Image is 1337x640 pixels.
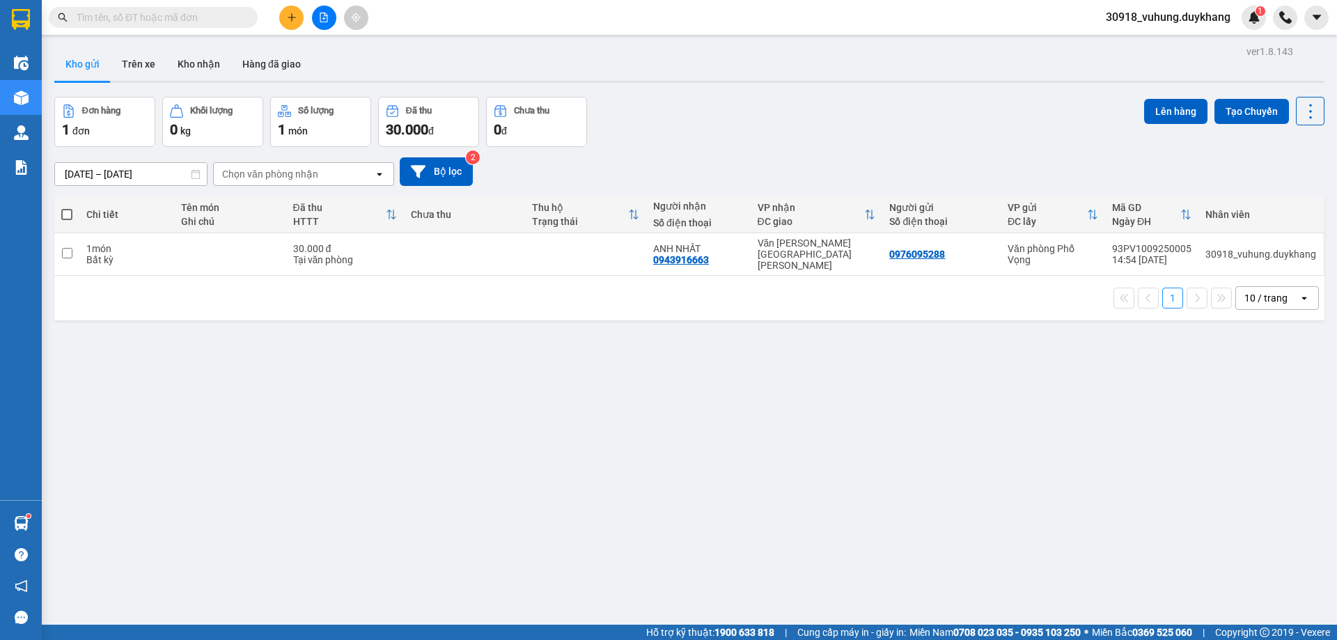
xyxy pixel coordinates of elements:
div: Ngày ĐH [1112,216,1180,227]
span: đơn [72,125,90,136]
div: Thu hộ [532,202,628,213]
div: ĐC lấy [1008,216,1087,227]
span: notification [15,579,28,593]
div: 0976095288 [889,249,945,260]
div: Khối lượng [190,106,233,116]
div: Chi tiết [86,209,167,220]
svg: open [1299,292,1310,304]
span: caret-down [1311,11,1323,24]
th: Toggle SortBy [1105,196,1198,233]
sup: 2 [466,150,480,164]
div: 1 món [86,243,167,254]
button: aim [344,6,368,30]
div: VP nhận [758,202,865,213]
button: Chưa thu0đ [486,97,587,147]
div: HTTT [293,216,386,227]
div: 10 / trang [1244,291,1288,305]
span: ⚪️ [1084,630,1088,635]
button: Số lượng1món [270,97,371,147]
div: Tên món [181,202,279,213]
span: question-circle [15,548,28,561]
div: Số lượng [298,106,334,116]
img: warehouse-icon [14,91,29,105]
button: Lên hàng [1144,99,1207,124]
button: Kho nhận [166,47,231,81]
button: Hàng đã giao [231,47,312,81]
div: Ghi chú [181,216,279,227]
div: Chưa thu [514,106,549,116]
span: 30918_vuhung.duykhang [1095,8,1242,26]
div: Đơn hàng [82,106,120,116]
button: file-add [312,6,336,30]
sup: 1 [1256,6,1265,16]
div: Bất kỳ [86,254,167,265]
div: Số điện thoại [653,217,744,228]
button: Khối lượng0kg [162,97,263,147]
img: icon-new-feature [1248,11,1260,24]
img: solution-icon [14,160,29,175]
span: message [15,611,28,624]
span: 1 [62,121,70,138]
button: Đã thu30.000đ [378,97,479,147]
span: kg [180,125,191,136]
th: Toggle SortBy [751,196,883,233]
input: Select a date range. [55,163,207,185]
th: Toggle SortBy [1001,196,1105,233]
img: warehouse-icon [14,516,29,531]
span: đ [428,125,434,136]
button: 1 [1162,288,1183,309]
div: Đã thu [293,202,386,213]
div: Văn [PERSON_NAME][GEOGRAPHIC_DATA][PERSON_NAME] [758,237,876,271]
span: Miền Nam [909,625,1081,640]
svg: open [374,169,385,180]
div: 30.000 đ [293,243,397,254]
div: Chọn văn phòng nhận [222,167,318,181]
div: Người nhận [653,201,744,212]
div: Nhân viên [1205,209,1316,220]
div: Chưa thu [411,209,518,220]
span: aim [351,13,361,22]
div: 93PV1009250005 [1112,243,1191,254]
button: Trên xe [111,47,166,81]
div: VP gửi [1008,202,1087,213]
div: 0943916663 [653,254,709,265]
strong: 0369 525 060 [1132,627,1192,638]
button: Đơn hàng1đơn [54,97,155,147]
button: plus [279,6,304,30]
button: Bộ lọc [400,157,473,186]
span: 30.000 [386,121,428,138]
div: 30918_vuhung.duykhang [1205,249,1316,260]
span: 0 [170,121,178,138]
span: plus [287,13,297,22]
strong: 0708 023 035 - 0935 103 250 [953,627,1081,638]
span: món [288,125,308,136]
span: | [785,625,787,640]
div: Trạng thái [532,216,628,227]
img: phone-icon [1279,11,1292,24]
sup: 1 [26,514,31,518]
button: Tạo Chuyến [1214,99,1289,124]
div: ANH NHẤT [653,243,744,254]
input: Tìm tên, số ĐT hoặc mã đơn [77,10,241,25]
span: 1 [278,121,286,138]
div: Tại văn phòng [293,254,397,265]
div: Văn phòng Phố Vọng [1008,243,1098,265]
span: 1 [1258,6,1262,16]
span: 0 [494,121,501,138]
span: Hỗ trợ kỹ thuật: [646,625,774,640]
button: Kho gửi [54,47,111,81]
div: ĐC giao [758,216,865,227]
div: Người gửi [889,202,993,213]
span: search [58,13,68,22]
img: warehouse-icon [14,125,29,140]
img: logo-vxr [12,9,30,30]
div: Mã GD [1112,202,1180,213]
span: đ [501,125,507,136]
span: copyright [1260,627,1269,637]
span: Miền Bắc [1092,625,1192,640]
div: Đã thu [406,106,432,116]
img: warehouse-icon [14,56,29,70]
div: Số điện thoại [889,216,993,227]
th: Toggle SortBy [286,196,404,233]
span: file-add [319,13,329,22]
